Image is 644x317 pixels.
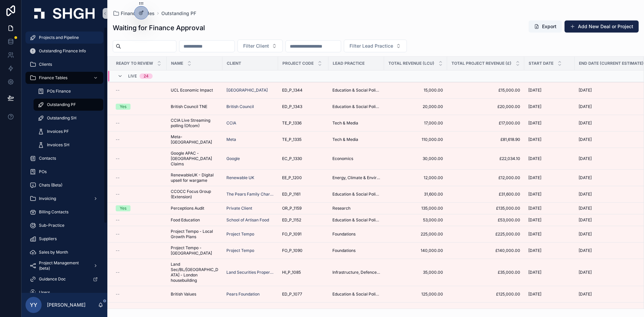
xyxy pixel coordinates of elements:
span: 15,000.00 [388,88,443,93]
a: [DATE] [528,192,571,197]
span: -- [116,217,120,223]
a: £15,000.00 [451,88,520,93]
span: POs Finance [47,89,71,94]
a: 31,600.00 [388,192,443,197]
a: £35,000.00 [451,270,520,275]
span: 20,000.00 [388,104,443,109]
a: -- [116,137,163,142]
a: Education & Social Policy [332,217,380,223]
a: Food Education [171,217,218,223]
a: [DATE] [528,88,571,93]
span: Education & Social Policy [332,104,380,109]
a: Land Securities Properties Ltd [226,270,274,275]
a: [DATE] [528,175,571,180]
span: Clients [39,62,52,67]
span: Suppliers [39,236,57,242]
span: ED_P_1077 [282,292,302,297]
span: £135,000.00 [451,206,520,211]
button: Select Button [344,40,407,52]
span: Private Client [226,206,252,211]
a: CCOCC Focus Group (Extension) [171,189,218,200]
span: -- [116,192,120,197]
span: Project Tempo [226,248,254,253]
a: 53,000.00 [388,217,443,223]
span: Billing Contacts [39,209,68,215]
span: [DATE] [579,120,592,126]
span: £53,000.00 [451,217,520,223]
span: Invoices SH [47,142,69,148]
a: -- [116,156,163,161]
a: -- [116,175,163,180]
a: Project Tempo - Local Growth Plans [171,229,218,240]
span: [DATE] [528,175,541,180]
a: RenewableUK - Digital upsell for wargame [171,172,218,183]
a: Yes [116,205,163,211]
span: Filter Lead Practice [350,43,393,49]
span: [DATE] [528,217,541,223]
span: [DATE] [528,156,541,161]
a: POs [25,166,103,178]
span: Food Education [171,217,200,223]
a: [DATE] [528,270,571,275]
span: Education & Social Policy [332,292,380,297]
a: Renewable UK [226,175,254,180]
a: Guidance Doc [25,273,103,285]
a: £81,618.90 [451,137,520,142]
a: £17,000.00 [451,120,520,126]
a: 12,000.00 [388,175,443,180]
a: Energy, Climate & Environment [332,175,380,180]
span: FO_P_1091 [282,231,302,237]
span: 110,000.00 [388,137,443,142]
a: 125,000.00 [388,292,443,297]
a: -- [116,192,163,197]
a: Invoicing [25,193,103,205]
span: Education & Social Policy [332,192,380,197]
a: 30,000.00 [388,156,443,161]
a: -- [116,231,163,237]
a: 140,000.00 [388,248,443,253]
a: Meta- [GEOGRAPHIC_DATA] [171,134,218,145]
span: POs [39,169,47,174]
span: Sales by Month [39,250,68,255]
span: [DATE] [528,120,541,126]
a: British Values [171,292,218,297]
span: ED_P_1161 [282,192,301,197]
a: -- [116,88,163,93]
a: -- [116,292,163,297]
span: Invoices PF [47,129,69,134]
span: EE_P_1200 [282,175,302,180]
a: Google APAC - [GEOGRAPHIC_DATA] Claims [171,151,218,167]
span: [DATE] [528,248,541,253]
a: ED_P_1152 [282,217,324,223]
span: £31,600.00 [451,192,520,197]
span: Project Tempo - [GEOGRAPHIC_DATA] [171,245,218,256]
a: £12,000.00 [451,175,520,180]
span: Foundations [332,231,356,237]
span: -- [116,120,120,126]
span: Research [332,206,351,211]
span: -- [116,137,120,142]
a: [DATE] [528,104,571,109]
a: Infrastructure, Defence, Industrial, Transport [332,270,380,275]
span: [GEOGRAPHIC_DATA] [226,88,268,93]
span: Projects and Pipeline [39,35,79,40]
a: Tech & Media [332,137,380,142]
a: 35,000.00 [388,270,443,275]
span: EC_P_1330 [282,156,302,161]
a: British Council [226,104,254,109]
a: Outstanding PF [161,10,196,17]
